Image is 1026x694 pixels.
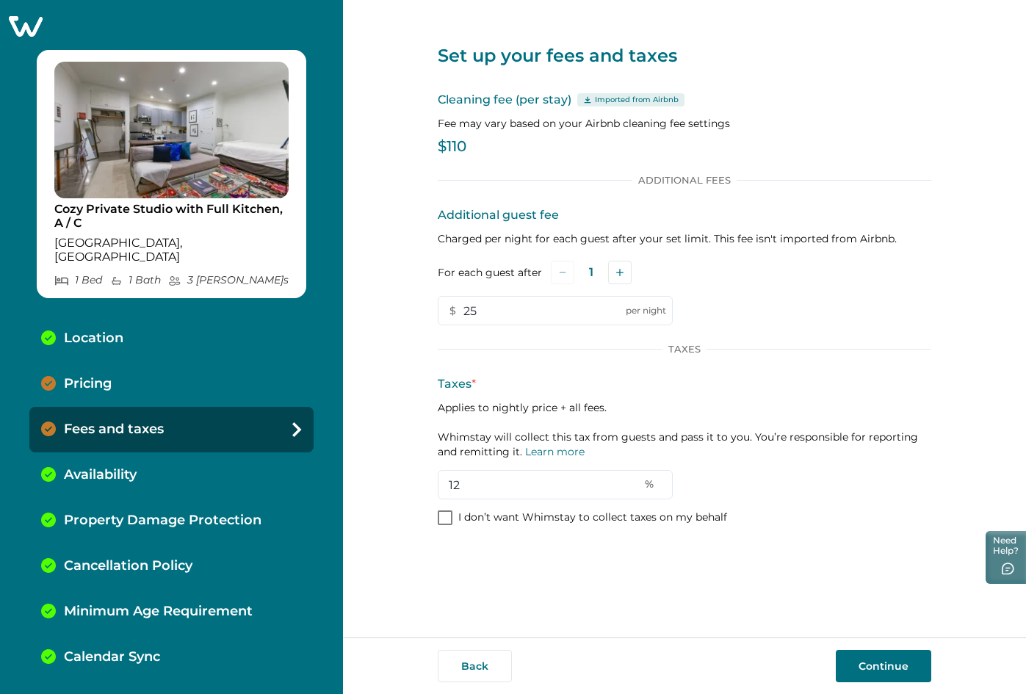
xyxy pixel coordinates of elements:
[458,510,727,525] p: I don’t want Whimstay to collect taxes on my behalf
[438,265,542,281] label: For each guest after
[595,94,679,106] p: Imported from Airbnb
[438,650,512,682] button: Back
[438,91,931,109] p: Cleaning fee (per stay)
[64,513,261,529] p: Property Damage Protection
[54,202,289,231] p: Cozy Private Studio with Full Kitchen, A / C
[589,265,593,280] p: 1
[110,274,161,286] p: 1 Bath
[525,445,585,458] a: Learn more
[551,261,574,284] button: Subtract
[438,206,931,224] p: Additional guest fee
[64,467,137,483] p: Availability
[438,140,931,154] p: $110
[64,330,123,347] p: Location
[632,174,737,186] p: Additional Fees
[438,231,931,246] p: Charged per night for each guest after your set limit. This fee isn't imported from Airbnb.
[64,604,253,620] p: Minimum Age Requirement
[64,558,192,574] p: Cancellation Policy
[836,650,931,682] button: Continue
[64,376,112,392] p: Pricing
[54,274,102,286] p: 1 Bed
[168,274,289,286] p: 3 [PERSON_NAME] s
[438,44,931,68] p: Set up your fees and taxes
[54,62,289,198] img: propertyImage_Cozy Private Studio with Full Kitchen, A / C
[64,422,164,438] p: Fees and taxes
[438,116,931,131] p: Fee may vary based on your Airbnb cleaning fee settings
[662,343,707,355] p: Taxes
[64,649,160,665] p: Calendar Sync
[438,375,931,393] p: Taxes
[608,261,632,284] button: Add
[438,400,931,459] p: Applies to nightly price + all fees. Whimstay will collect this tax from guests and pass it to yo...
[54,236,289,264] p: [GEOGRAPHIC_DATA], [GEOGRAPHIC_DATA]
